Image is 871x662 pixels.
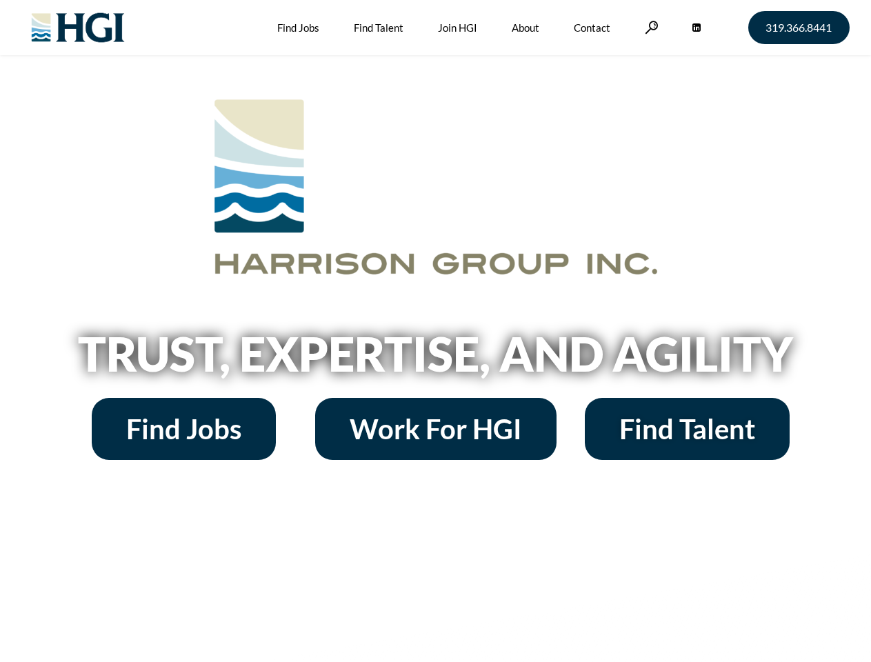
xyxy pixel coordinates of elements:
a: 319.366.8441 [748,11,850,44]
a: Find Jobs [92,398,276,460]
a: Search [645,21,659,34]
span: Find Talent [619,415,755,443]
a: Find Talent [585,398,790,460]
span: 319.366.8441 [765,22,832,33]
a: Work For HGI [315,398,557,460]
span: Work For HGI [350,415,522,443]
h2: Trust, Expertise, and Agility [43,330,829,377]
span: Find Jobs [126,415,241,443]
